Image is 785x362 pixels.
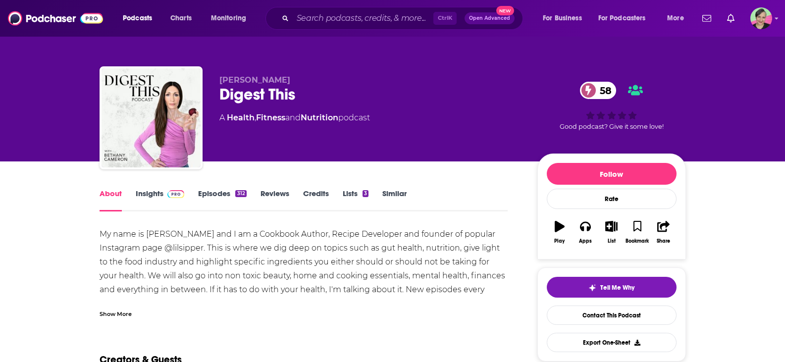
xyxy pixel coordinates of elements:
[204,10,259,26] button: open menu
[469,16,510,21] span: Open Advanced
[573,214,598,250] button: Apps
[723,10,738,27] a: Show notifications dropdown
[285,113,301,122] span: and
[536,10,594,26] button: open menu
[219,75,290,85] span: [PERSON_NAME]
[123,11,152,25] span: Podcasts
[256,113,285,122] a: Fitness
[592,10,660,26] button: open menu
[363,190,368,197] div: 3
[211,11,246,25] span: Monitoring
[698,10,715,27] a: Show notifications dropdown
[100,227,508,338] div: My name is [PERSON_NAME] and I am a Cookbook Author, Recipe Developer and founder of popular Inst...
[600,284,634,292] span: Tell Me Why
[547,189,677,209] div: Rate
[227,113,255,122] a: Health
[433,12,457,25] span: Ctrl K
[164,10,198,26] a: Charts
[598,11,646,25] span: For Podcasters
[750,7,772,29] img: User Profile
[219,112,370,124] div: A podcast
[303,189,329,211] a: Credits
[590,82,617,99] span: 58
[750,7,772,29] button: Show profile menu
[588,284,596,292] img: tell me why sparkle
[102,68,201,167] img: Digest This
[626,238,649,244] div: Bookmark
[579,238,592,244] div: Apps
[608,238,616,244] div: List
[465,12,515,24] button: Open AdvancedNew
[261,189,289,211] a: Reviews
[650,214,676,250] button: Share
[496,6,514,15] span: New
[136,189,185,211] a: InsightsPodchaser Pro
[293,10,433,26] input: Search podcasts, credits, & more...
[275,7,532,30] div: Search podcasts, credits, & more...
[235,190,246,197] div: 312
[547,163,677,185] button: Follow
[116,10,165,26] button: open menu
[301,113,338,122] a: Nutrition
[554,238,565,244] div: Play
[8,9,103,28] img: Podchaser - Follow, Share and Rate Podcasts
[598,214,624,250] button: List
[382,189,407,211] a: Similar
[198,189,246,211] a: Episodes312
[625,214,650,250] button: Bookmark
[343,189,368,211] a: Lists3
[657,238,670,244] div: Share
[547,277,677,298] button: tell me why sparkleTell Me Why
[543,11,582,25] span: For Business
[547,333,677,352] button: Export One-Sheet
[547,306,677,325] a: Contact This Podcast
[170,11,192,25] span: Charts
[660,10,696,26] button: open menu
[580,82,617,99] a: 58
[667,11,684,25] span: More
[537,75,686,137] div: 58Good podcast? Give it some love!
[750,7,772,29] span: Logged in as LizDVictoryBelt
[560,123,664,130] span: Good podcast? Give it some love!
[100,189,122,211] a: About
[167,190,185,198] img: Podchaser Pro
[547,214,573,250] button: Play
[255,113,256,122] span: ,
